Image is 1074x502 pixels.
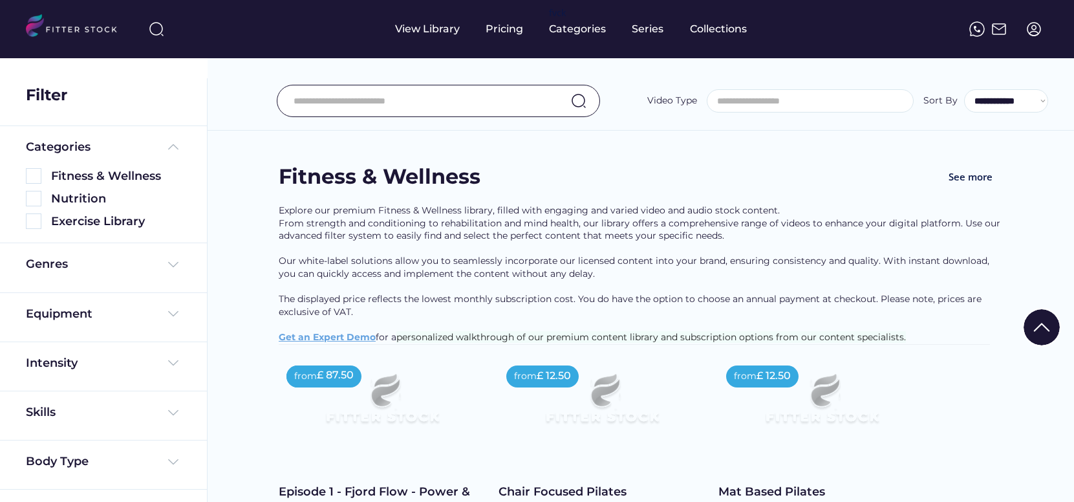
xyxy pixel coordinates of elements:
div: £ 12.50 [537,369,571,383]
img: Frame%2079%20%281%29.svg [739,358,905,451]
div: Nutrition [51,191,181,207]
div: Exercise Library [51,213,181,230]
div: Equipment [26,306,92,322]
img: Frame%2079%20%281%29.svg [519,358,685,451]
div: Body Type [26,453,89,470]
span: personalized walkthrough of our premium content library and subscription options from our content... [396,331,906,343]
div: from [294,370,317,383]
div: Explore our premium Fitness & Wellness library, filled with engaging and varied video and audio s... [279,204,1003,344]
button: See more [938,162,1003,191]
div: £ 12.50 [757,369,791,383]
img: Frame%20%284%29.svg [166,355,181,371]
div: Categories [26,139,91,155]
img: Rectangle%205126.svg [26,213,41,229]
div: Series [632,22,664,36]
img: Frame%2051.svg [991,21,1007,37]
div: Collections [690,22,747,36]
div: Mat Based Pilates [718,484,925,500]
div: Fitness & Wellness [51,168,181,184]
div: £ 87.50 [317,368,354,382]
img: Frame%20%284%29.svg [166,454,181,470]
div: Sort By [923,94,958,107]
div: Video Type [647,94,697,107]
div: from [514,370,537,383]
img: search-normal.svg [571,93,586,109]
div: Chair Focused Pilates [499,484,705,500]
img: Frame%20%284%29.svg [166,405,181,420]
div: Filter [26,84,67,106]
div: Genres [26,256,68,272]
img: Frame%20%285%29.svg [166,139,181,155]
div: Fitness & Wellness [279,162,480,191]
img: profile-circle.svg [1026,21,1042,37]
img: Frame%20%284%29.svg [166,257,181,272]
img: Frame%2079%20%281%29.svg [299,358,465,451]
img: Group%201000002322%20%281%29.svg [1024,309,1060,345]
img: Frame%20%284%29.svg [166,306,181,322]
img: meteor-icons_whatsapp%20%281%29.svg [969,21,985,37]
div: Skills [26,404,58,420]
div: fvck [549,6,566,19]
img: Rectangle%205126.svg [26,168,41,184]
a: Get an Expert Demo [279,331,376,343]
div: Intensity [26,355,78,371]
span: The displayed price reflects the lowest monthly subscription cost. You do have the option to choo... [279,293,984,318]
div: Categories [549,22,606,36]
img: LOGO.svg [26,14,128,41]
img: search-normal%203.svg [149,21,164,37]
div: from [734,370,757,383]
div: Pricing [486,22,523,36]
div: View Library [395,22,460,36]
img: Rectangle%205126.svg [26,191,41,206]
